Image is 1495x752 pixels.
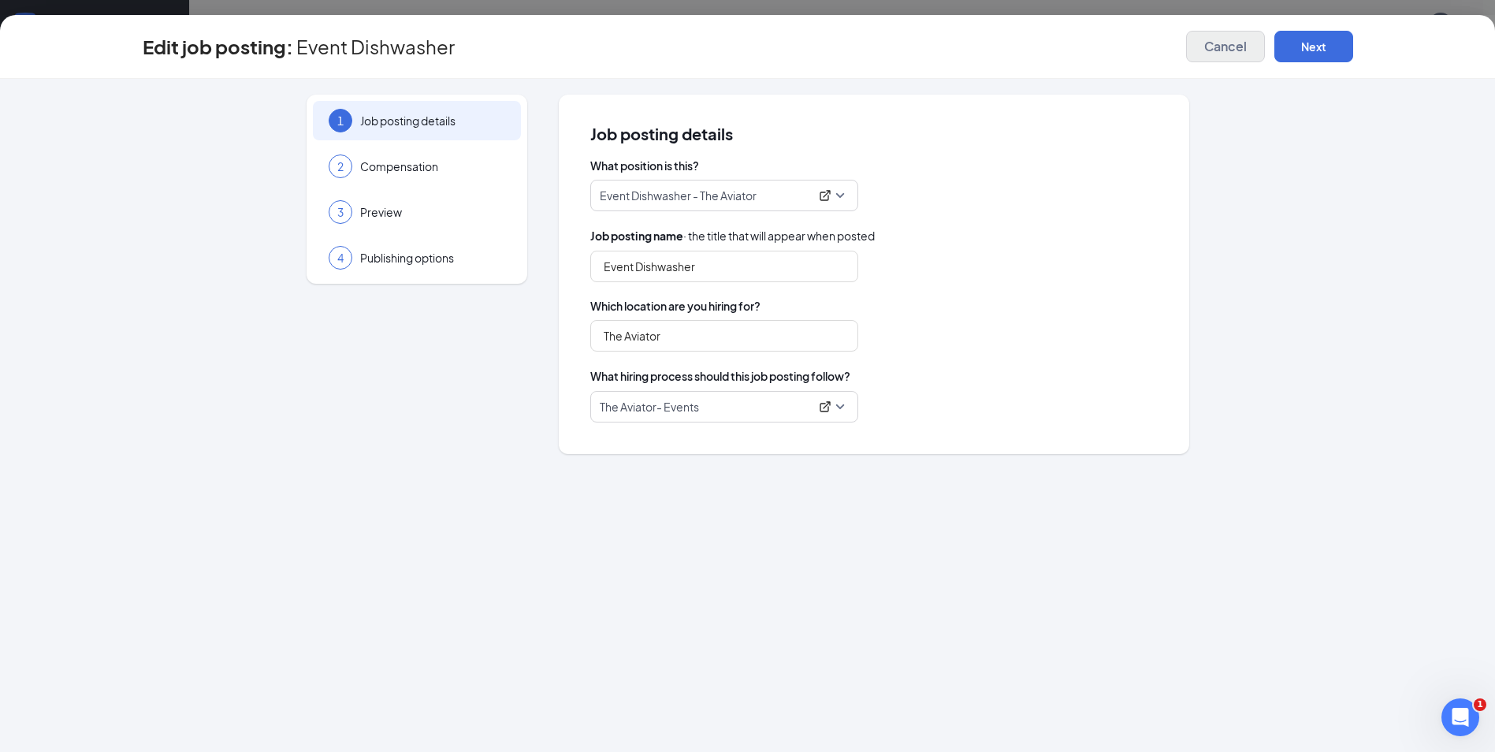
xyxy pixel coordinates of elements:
[600,399,835,415] div: The Aviator- Events
[337,158,344,174] span: 2
[590,227,875,244] span: · the title that will appear when posted
[360,158,505,174] span: Compensation
[296,39,455,54] span: Event Dishwasher
[1474,698,1486,711] span: 1
[360,250,505,266] span: Publishing options
[600,399,699,415] p: The Aviator- Events
[590,158,1158,173] span: What position is this?
[590,367,850,385] span: What hiring process should this job posting follow?
[1204,39,1247,54] span: Cancel
[590,298,1158,314] span: Which location are you hiring for?
[600,188,835,203] div: Event Dishwasher - The Aviator
[819,400,831,413] svg: ExternalLink
[360,113,505,128] span: Job posting details
[337,250,344,266] span: 4
[819,189,831,202] svg: ExternalLink
[1274,31,1353,62] button: Next
[600,188,757,203] p: Event Dishwasher - The Aviator
[590,126,1158,142] span: Job posting details
[337,204,344,220] span: 3
[360,204,505,220] span: Preview
[590,229,683,243] b: Job posting name
[1186,31,1265,62] button: Cancel
[1441,698,1479,736] iframe: Intercom live chat
[143,33,293,60] h3: Edit job posting:
[337,113,344,128] span: 1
